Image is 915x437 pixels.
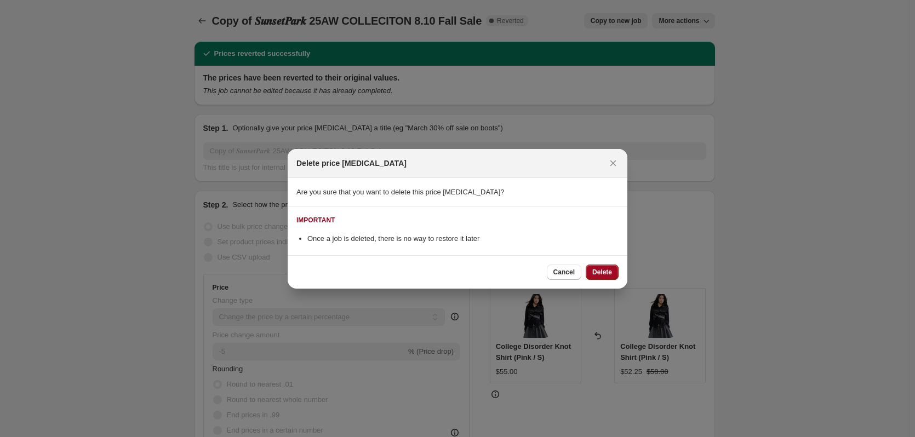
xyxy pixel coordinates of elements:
button: Cancel [547,264,581,280]
li: Once a job is deleted, there is no way to restore it later [307,233,619,244]
button: Delete [586,264,619,280]
h2: Delete price [MEDICAL_DATA] [296,158,407,169]
button: Close [605,156,621,171]
span: Are you sure that you want to delete this price [MEDICAL_DATA]? [296,188,505,196]
span: Cancel [553,268,575,277]
div: IMPORTANT [296,216,335,225]
span: Delete [592,268,612,277]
